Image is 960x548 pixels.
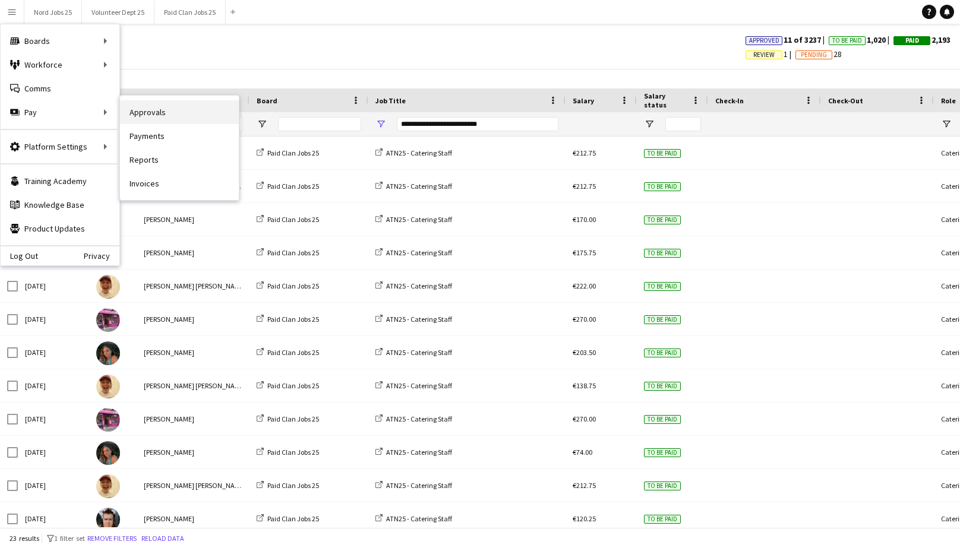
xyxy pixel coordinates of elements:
[375,248,452,257] a: ATN25 - Catering Staff
[573,182,596,191] span: €212.75
[84,251,119,261] a: Privacy
[54,534,85,543] span: 1 filter set
[267,148,319,157] span: Paid Clan Jobs 25
[573,148,596,157] span: €212.75
[795,49,842,59] span: 28
[375,414,452,423] a: ATN25 - Catering Staff
[644,415,681,424] span: To be paid
[257,119,267,129] button: Open Filter Menu
[1,251,38,261] a: Log Out
[644,282,681,291] span: To be paid
[257,281,319,290] a: Paid Clan Jobs 25
[573,281,596,290] span: €222.00
[267,315,319,324] span: Paid Clan Jobs 25
[573,96,594,105] span: Salary
[257,414,319,423] a: Paid Clan Jobs 25
[24,1,82,24] button: Nord Jobs 25
[18,303,89,335] div: [DATE]
[257,348,319,357] a: Paid Clan Jobs 25
[18,436,89,468] div: [DATE]
[96,508,120,531] img: Rebecca Kenny
[1,29,119,53] div: Boards
[18,336,89,369] div: [DATE]
[120,172,239,195] a: Invoices
[137,403,250,435] div: [PERSON_NAME]
[137,236,250,269] div: [PERSON_NAME]
[267,215,319,224] span: Paid Clan Jobs 25
[386,414,452,423] span: ATN25 - Catering Staff
[644,182,681,191] span: To be paid
[257,148,319,157] a: Paid Clan Jobs 25
[644,515,681,524] span: To be paid
[386,448,452,457] span: ATN25 - Catering Staff
[573,481,596,490] span: €212.75
[18,270,89,302] div: [DATE]
[267,381,319,390] span: Paid Clan Jobs 25
[386,381,452,390] span: ATN25 - Catering Staff
[267,248,319,257] span: Paid Clan Jobs 25
[96,375,120,398] img: Tara Kilkenny Roddy
[386,281,452,290] span: ATN25 - Catering Staff
[753,51,775,59] span: Review
[644,216,681,224] span: To be paid
[1,100,119,124] div: Pay
[257,381,319,390] a: Paid Clan Jobs 25
[746,49,795,59] span: 1
[905,37,919,45] span: Paid
[386,481,452,490] span: ATN25 - Catering Staff
[644,315,681,324] span: To be paid
[96,275,120,299] img: Tara Kilkenny Roddy
[644,448,681,457] span: To be paid
[137,469,250,502] div: [PERSON_NAME] [PERSON_NAME]
[941,119,952,129] button: Open Filter Menu
[96,341,120,365] img: Stella Haussler
[386,348,452,357] span: ATN25 - Catering Staff
[375,514,452,523] a: ATN25 - Catering Staff
[801,51,827,59] span: Pending
[267,414,319,423] span: Paid Clan Jobs 25
[644,349,681,357] span: To be paid
[1,217,119,240] a: Product Updates
[137,303,250,335] div: [PERSON_NAME]
[1,135,119,159] div: Platform Settings
[1,77,119,100] a: Comms
[267,182,319,191] span: Paid Clan Jobs 25
[828,96,863,105] span: Check-Out
[85,532,139,545] button: Remove filters
[573,381,596,390] span: €138.75
[375,481,452,490] a: ATN25 - Catering Staff
[18,469,89,502] div: [DATE]
[96,474,120,498] img: Tara Kilkenny Roddy
[573,514,596,523] span: €120.25
[120,148,239,172] a: Reports
[375,215,452,224] a: ATN25 - Catering Staff
[386,315,452,324] span: ATN25 - Catering Staff
[665,117,701,131] input: Salary status Filter Input
[257,96,277,105] span: Board
[137,203,250,236] div: [PERSON_NAME]
[829,34,893,45] span: 1,020
[746,34,829,45] span: 11 of 3237
[941,96,956,105] span: Role
[154,1,226,24] button: Paid Clan Jobs 25
[137,270,250,302] div: [PERSON_NAME] [PERSON_NAME]
[137,436,250,468] div: [PERSON_NAME]
[120,124,239,148] a: Payments
[120,100,239,124] a: Approvals
[715,96,744,105] span: Check-In
[386,182,452,191] span: ATN25 - Catering Staff
[375,448,452,457] a: ATN25 - Catering Staff
[375,281,452,290] a: ATN25 - Catering Staff
[18,502,89,535] div: [DATE]
[96,408,120,432] img: Stefan McMillan
[375,381,452,390] a: ATN25 - Catering Staff
[267,348,319,357] span: Paid Clan Jobs 25
[267,514,319,523] span: Paid Clan Jobs 25
[1,169,119,193] a: Training Academy
[257,248,319,257] a: Paid Clan Jobs 25
[749,37,779,45] span: Approved
[375,315,452,324] a: ATN25 - Catering Staff
[257,215,319,224] a: Paid Clan Jobs 25
[1,193,119,217] a: Knowledge Base
[267,448,319,457] span: Paid Clan Jobs 25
